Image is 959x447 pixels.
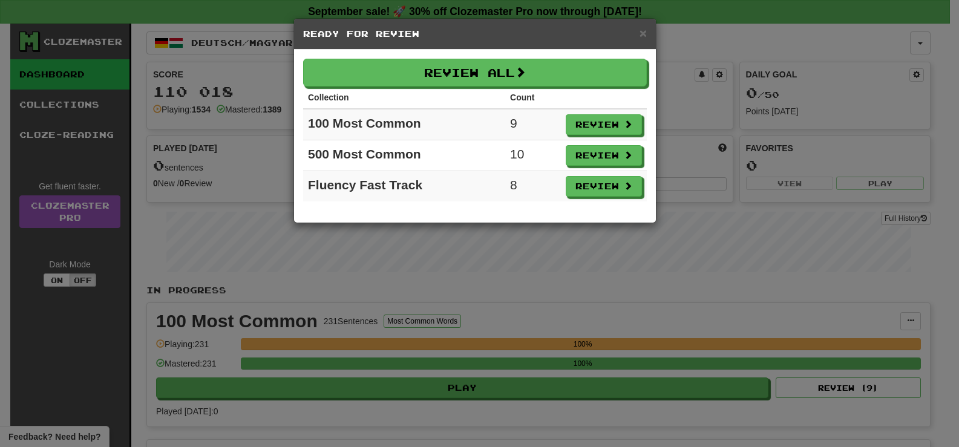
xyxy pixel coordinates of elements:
th: Collection [303,86,505,109]
h5: Ready for Review [303,28,647,40]
button: Review [566,145,642,166]
span: × [640,26,647,40]
button: Review [566,176,642,197]
td: 500 Most Common [303,140,505,171]
td: 9 [505,109,561,140]
td: 100 Most Common [303,109,505,140]
button: Review All [303,59,647,86]
td: 8 [505,171,561,202]
button: Review [566,114,642,135]
th: Count [505,86,561,109]
button: Close [640,27,647,39]
td: Fluency Fast Track [303,171,505,202]
td: 10 [505,140,561,171]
